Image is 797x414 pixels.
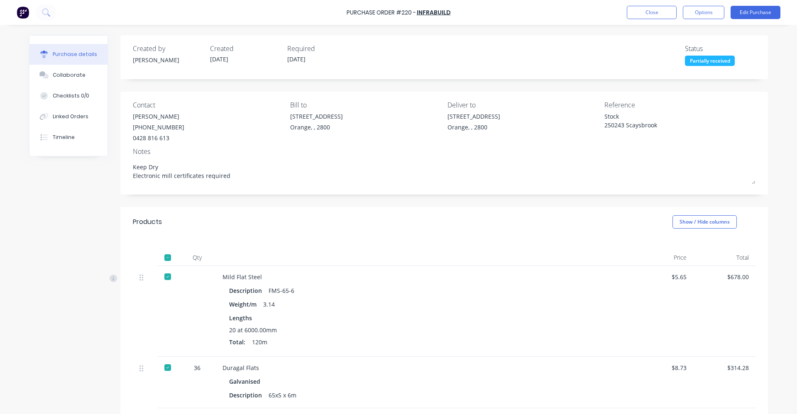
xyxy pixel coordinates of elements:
div: 65x5 x 6m [269,389,296,401]
div: Products [133,217,162,227]
button: Linked Orders [29,106,108,127]
div: 0428 816 613 [133,134,184,142]
div: Bill to [290,100,441,110]
div: [PHONE_NUMBER] [133,123,184,132]
span: Lengths [229,314,252,322]
button: Timeline [29,127,108,148]
div: Purchase details [53,51,97,58]
div: Contact [133,100,284,110]
div: Required [287,44,358,54]
div: Timeline [53,134,75,141]
textarea: Keep Dry Electronic mill certificates required [133,158,755,184]
div: Reference [604,100,755,110]
button: Checklists 0/0 [29,85,108,106]
div: Galvanised [229,375,264,387]
textarea: Stock 250243 Scaysbrook [604,112,708,131]
div: Collaborate [53,71,86,79]
div: $8.73 [638,363,687,372]
div: $678.00 [700,273,749,281]
div: Status [685,44,755,54]
span: 120m [252,338,267,346]
button: Show / Hide columns [672,215,737,229]
div: [STREET_ADDRESS] [447,112,500,121]
button: Close [627,6,677,19]
div: [PERSON_NAME] [133,112,184,121]
button: Edit Purchase [731,6,780,19]
div: $5.65 [638,273,687,281]
button: Options [683,6,724,19]
div: Created by [133,44,203,54]
a: Infrabuild [417,8,451,17]
button: Purchase details [29,44,108,65]
div: Deliver to [447,100,599,110]
div: $314.28 [700,363,749,372]
div: Linked Orders [53,113,88,120]
span: 20 at 6000.00mm [229,326,277,334]
div: 36 [185,363,209,372]
div: Checklists 0/0 [53,92,89,100]
div: Created [210,44,281,54]
div: Weight/m [229,298,263,310]
div: Total [693,249,755,266]
div: Description [229,389,269,401]
div: Partially received [685,56,735,66]
div: Price [631,249,693,266]
span: Total: [229,338,245,346]
button: Collaborate [29,65,108,85]
div: 3.14 [263,298,275,310]
div: Qty [178,249,216,266]
div: Mild Flat Steel [222,273,624,281]
div: [PERSON_NAME] [133,56,203,64]
div: Duragal Flats [222,363,624,372]
div: Orange, , 2800 [447,123,500,132]
div: FMS-65-6 [269,285,294,297]
div: [STREET_ADDRESS] [290,112,343,121]
div: Purchase Order #220 - [347,8,416,17]
div: Notes [133,146,755,156]
img: Factory [17,6,29,19]
div: Description [229,285,269,297]
div: Orange, , 2800 [290,123,343,132]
